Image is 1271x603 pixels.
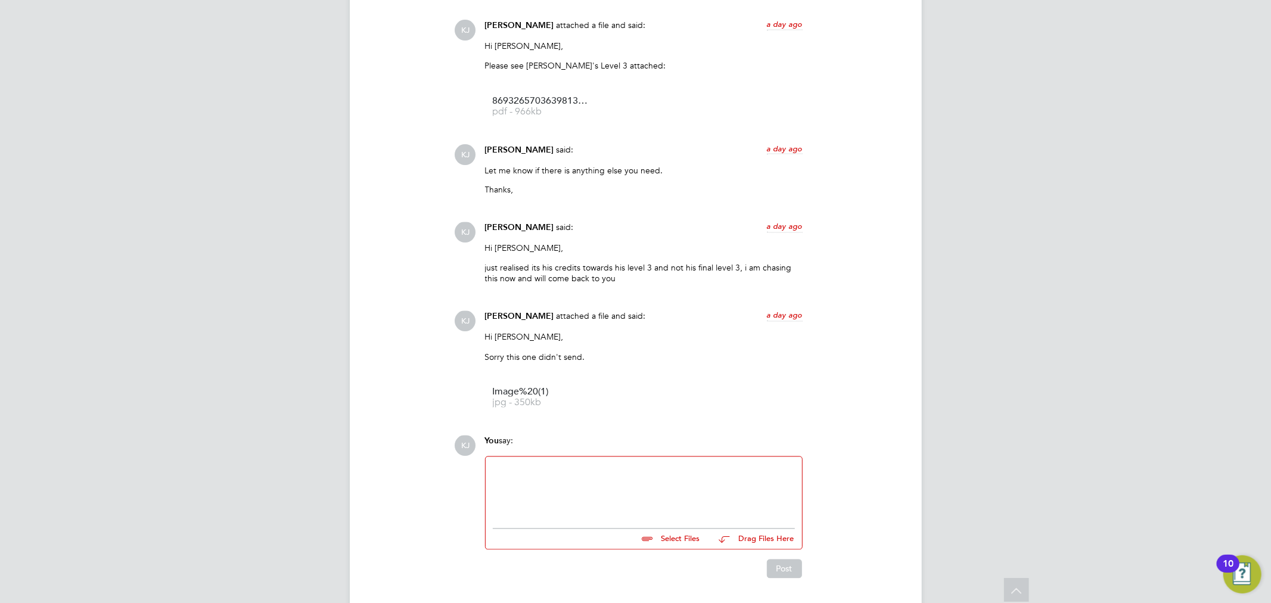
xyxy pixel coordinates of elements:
p: just realised its his credits towards his level 3 and not his final level 3, i am chasing this no... [485,263,803,284]
span: KJ [455,144,476,165]
span: KJ [455,436,476,456]
span: [PERSON_NAME] [485,145,554,155]
p: Hi [PERSON_NAME], [485,243,803,254]
span: 8693265703639813519.pdf [493,97,588,105]
span: pdf - 966kb [493,107,588,116]
a: Image%20(1) jpg - 350kb [493,388,588,408]
a: 8693265703639813519.pdf pdf - 966kb [493,97,588,116]
p: Please see [PERSON_NAME]'s Level 3 attached: [485,60,803,71]
span: said: [557,144,574,155]
span: KJ [455,222,476,243]
span: attached a file and said: [557,311,646,322]
span: attached a file and said: [557,20,646,30]
span: [PERSON_NAME] [485,312,554,322]
span: a day ago [767,144,803,154]
span: jpg - 350kb [493,399,588,408]
span: You [485,436,499,446]
div: say: [485,436,803,456]
button: Post [767,560,802,579]
span: Image%20(1) [493,388,588,397]
p: Hi [PERSON_NAME], [485,41,803,51]
p: Hi [PERSON_NAME], [485,332,803,343]
button: Drag Files Here [710,527,795,552]
span: a day ago [767,19,803,29]
span: KJ [455,20,476,41]
button: Open Resource Center, 10 new notifications [1223,555,1261,593]
span: a day ago [767,310,803,321]
span: a day ago [767,222,803,232]
span: [PERSON_NAME] [485,20,554,30]
span: [PERSON_NAME] [485,223,554,233]
p: Let me know if there is anything else you need. [485,165,803,176]
p: Sorry this one didn't send. [485,352,803,363]
span: said: [557,222,574,233]
div: 10 [1223,564,1233,579]
p: Thanks, [485,185,803,195]
span: KJ [455,311,476,332]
